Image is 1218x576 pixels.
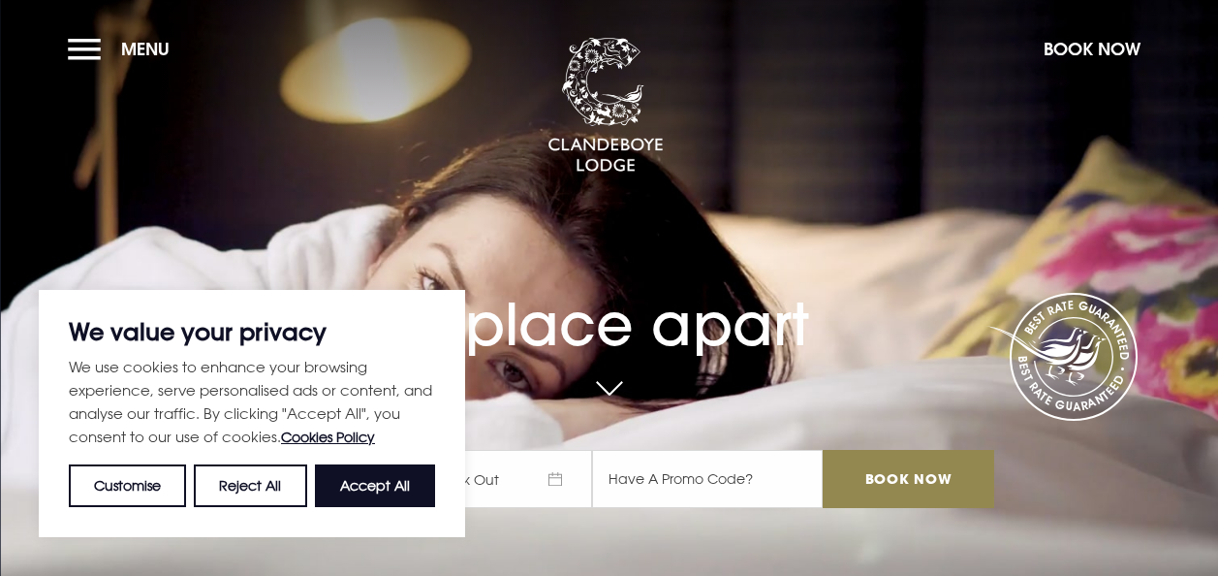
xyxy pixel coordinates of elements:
[194,464,306,507] button: Reject All
[823,450,993,508] input: Book Now
[408,450,592,508] span: Check Out
[547,38,664,174] img: Clandeboye Lodge
[69,464,186,507] button: Customise
[39,290,465,537] div: We value your privacy
[592,450,823,508] input: Have A Promo Code?
[315,464,435,507] button: Accept All
[121,38,170,60] span: Menu
[224,254,993,359] h1: A place apart
[69,355,435,449] p: We use cookies to enhance your browsing experience, serve personalised ads or content, and analys...
[69,320,435,343] p: We value your privacy
[281,429,375,445] a: Cookies Policy
[68,28,179,70] button: Menu
[1034,28,1150,70] button: Book Now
